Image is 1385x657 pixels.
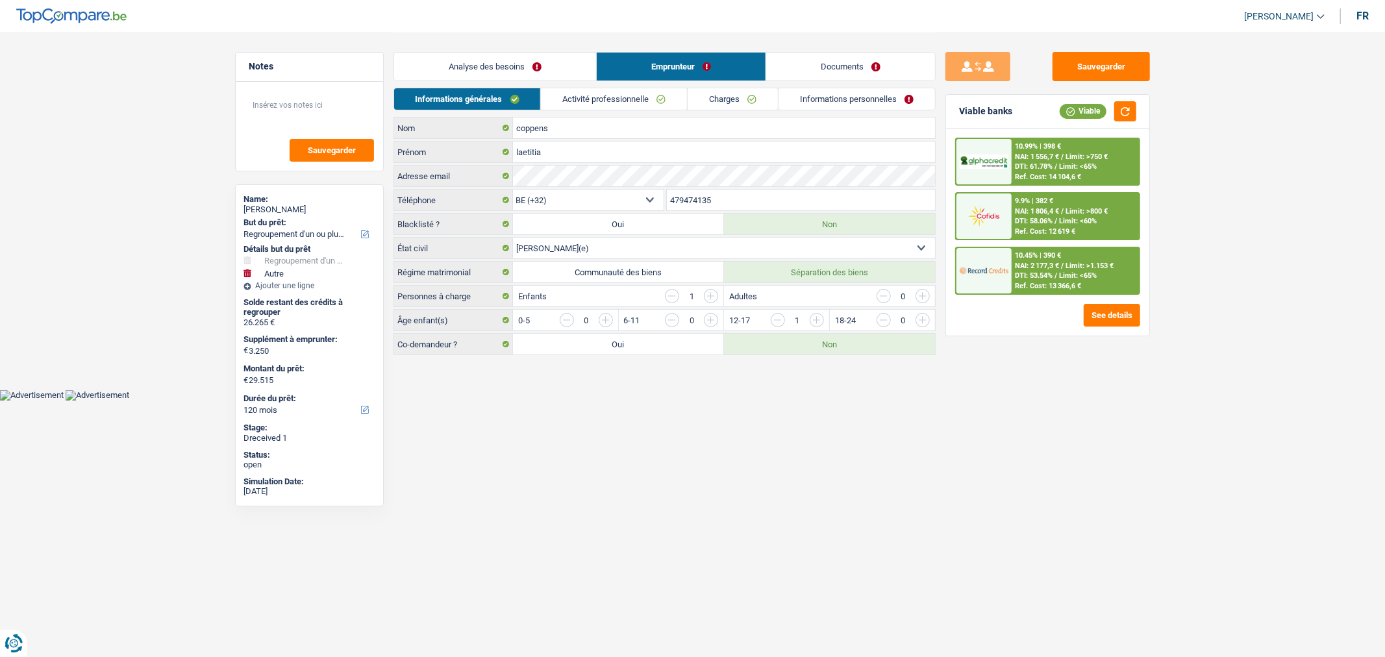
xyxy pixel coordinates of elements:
span: / [1054,217,1057,225]
label: Prénom [394,142,513,162]
label: Séparation des biens [724,262,935,282]
a: Informations générales [394,88,541,110]
div: [DATE] [243,486,375,497]
span: / [1061,153,1064,161]
div: 1 [686,292,697,301]
label: Non [724,334,935,354]
div: 9.9% | 382 € [1015,197,1053,205]
div: open [243,460,375,470]
span: NAI: 1 806,4 € [1015,207,1059,216]
span: Limit: <60% [1059,217,1097,225]
div: Simulation Date: [243,477,375,487]
a: Analyse des besoins [394,53,596,81]
div: 26.265 € [243,317,375,328]
div: Détails but du prêt [243,244,375,254]
button: Sauvegarder [1053,52,1150,81]
span: Limit: <65% [1059,271,1097,280]
div: 0 [580,316,592,325]
span: DTI: 61.78% [1015,162,1053,171]
div: [PERSON_NAME] [243,205,375,215]
label: 0-5 [518,316,530,325]
label: Adresse email [394,166,513,186]
label: Communauté des biens [513,262,724,282]
label: Enfants [518,292,547,301]
a: Documents [766,53,935,81]
span: / [1061,262,1064,270]
label: But du prêt: [243,217,373,228]
span: [PERSON_NAME] [1244,11,1314,22]
span: Sauvegarder [308,146,356,155]
label: Personnes à charge [394,286,513,306]
div: Viable [1060,104,1106,118]
span: / [1054,271,1057,280]
label: État civil [394,238,513,258]
span: Limit: >750 € [1066,153,1108,161]
div: Name: [243,194,375,205]
label: Montant du prêt: [243,364,373,374]
label: Régime matrimonial [394,262,513,282]
span: Limit: <65% [1059,162,1097,171]
div: Solde restant des crédits à regrouper [243,297,375,317]
label: Supplément à emprunter: [243,334,373,345]
span: DTI: 53.54% [1015,271,1053,280]
label: Âge enfant(s) [394,310,513,330]
div: 0 [897,292,909,301]
div: Ref. Cost: 13 366,6 € [1015,282,1081,290]
h5: Notes [249,61,370,72]
label: Adultes [729,292,757,301]
label: Oui [513,334,724,354]
input: 401020304 [667,190,935,210]
label: Oui [513,214,724,234]
div: Ref. Cost: 12 619 € [1015,227,1075,236]
span: € [243,375,248,386]
div: Status: [243,450,375,460]
button: See details [1084,304,1140,327]
label: Blacklisté ? [394,214,513,234]
img: AlphaCredit [960,155,1008,169]
a: [PERSON_NAME] [1234,6,1325,27]
div: Ref. Cost: 14 104,6 € [1015,173,1081,181]
label: Co-demandeur ? [394,334,513,354]
span: € [243,345,248,356]
a: Informations personnelles [779,88,935,110]
img: Cofidis [960,204,1008,228]
div: Viable banks [959,106,1012,117]
div: Dreceived 1 [243,433,375,443]
label: Nom [394,118,513,138]
a: Charges [688,88,778,110]
img: TopCompare Logo [16,8,127,24]
div: 10.99% | 398 € [1015,142,1061,151]
span: / [1054,162,1057,171]
img: Record Credits [960,258,1008,282]
label: Téléphone [394,190,513,210]
span: / [1061,207,1064,216]
span: Limit: >1.153 € [1066,262,1114,270]
span: NAI: 2 177,3 € [1015,262,1059,270]
label: Non [724,214,935,234]
label: Durée du prêt: [243,393,373,404]
a: Emprunteur [597,53,766,81]
button: Sauvegarder [290,139,374,162]
div: Stage: [243,423,375,433]
div: 10.45% | 390 € [1015,251,1061,260]
a: Activité professionnelle [541,88,687,110]
span: NAI: 1 556,7 € [1015,153,1059,161]
span: Limit: >800 € [1066,207,1108,216]
div: Ajouter une ligne [243,281,375,290]
img: Advertisement [66,390,129,401]
div: fr [1356,10,1369,22]
span: DTI: 58.06% [1015,217,1053,225]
